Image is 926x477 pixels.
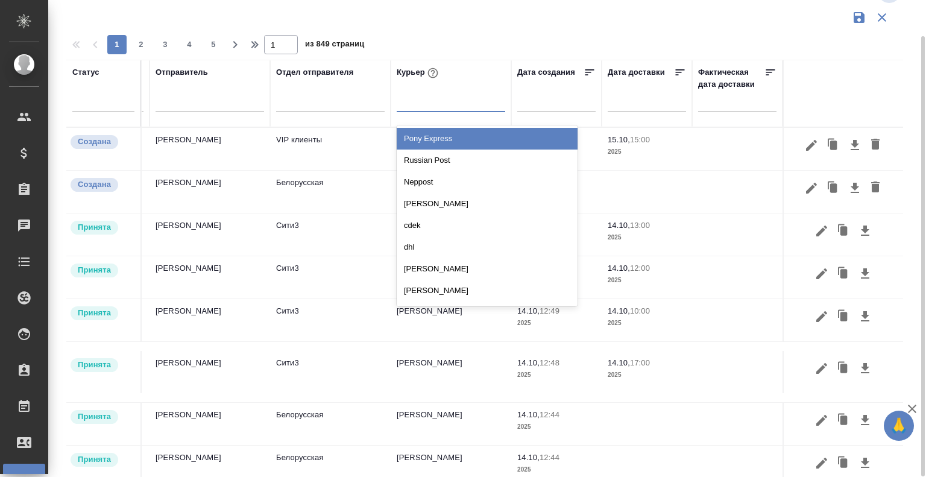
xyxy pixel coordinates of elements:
td: [PERSON_NAME] [150,128,270,170]
span: 2 [131,39,151,51]
p: 2025 [608,317,686,329]
button: Редактировать [801,134,822,157]
td: [PERSON_NAME] [150,171,270,213]
div: Pony Express [397,128,578,150]
div: cdek [397,215,578,236]
button: Клонировать [822,134,845,157]
div: Курьер назначен [69,357,134,373]
td: [PERSON_NAME] [150,299,270,341]
p: Принята [78,453,111,466]
button: Скачать [845,134,865,157]
div: Фактическая дата доставки [698,66,764,90]
p: 2025 [608,146,686,158]
p: 12:44 [540,410,559,419]
p: 17:00 [630,358,650,367]
button: Клонировать [832,262,855,285]
button: Удалить [865,177,886,200]
div: Курьер назначен [69,305,134,321]
button: Сбросить фильтры [871,6,893,29]
div: Курьер назначен [69,262,134,279]
td: Сити3 [270,299,391,341]
td: [PERSON_NAME] [150,213,270,256]
p: 2025 [517,421,596,433]
button: Скачать [855,452,875,475]
button: Клонировать [832,452,855,475]
p: Создана [78,178,111,191]
div: Курьер [397,65,441,81]
p: 14.10, [517,410,540,419]
p: 14.10, [608,221,630,230]
div: Курьер назначен [69,409,134,425]
button: Удалить [865,134,886,157]
button: Клонировать [822,177,845,200]
p: 14.10, [517,453,540,462]
div: Новая заявка, еще не передана в работу [69,134,134,150]
p: 2025 [608,232,686,244]
button: 3 [156,35,175,54]
span: 4 [180,39,199,51]
td: Сити3 [270,351,391,393]
p: Принята [78,411,111,423]
div: Отправитель [156,66,208,78]
button: Скачать [845,177,865,200]
td: [PERSON_NAME] [391,299,511,341]
button: Клонировать [832,220,855,242]
td: [PERSON_NAME] [391,351,511,393]
button: 2 [131,35,151,54]
p: 2025 [517,464,596,476]
p: Принята [78,359,111,371]
div: Отдел отправителя [276,66,353,78]
p: 14.10, [517,306,540,315]
p: 14.10, [608,358,630,367]
td: [PERSON_NAME] [391,403,511,445]
td: Сити3 [270,256,391,299]
div: Курьер назначен [69,452,134,468]
td: [PERSON_NAME] [150,403,270,445]
div: Новая заявка, еще не передана в работу [69,177,134,193]
div: Russian Post [397,150,578,171]
button: Редактировать [801,177,822,200]
p: 14.10, [608,306,630,315]
button: Редактировать [811,305,832,328]
button: Скачать [855,220,875,242]
p: Принята [78,264,111,276]
button: Редактировать [811,357,832,380]
button: Редактировать [811,452,832,475]
div: Курьер назначен [69,220,134,236]
div: [PERSON_NAME] [397,193,578,215]
p: 2025 [608,274,686,286]
span: 3 [156,39,175,51]
p: 2025 [517,317,596,329]
p: 2025 [608,369,686,381]
p: 12:48 [540,358,559,367]
span: из 849 страниц [305,37,364,54]
div: Дата доставки [608,66,665,78]
button: 4 [180,35,199,54]
p: 10:00 [630,306,650,315]
td: [PERSON_NAME] [391,213,511,256]
button: 5 [204,35,223,54]
button: Скачать [855,305,875,328]
div: Neppost [397,171,578,193]
button: Клонировать [832,409,855,432]
button: Редактировать [811,262,832,285]
td: VIP клиенты [270,128,391,170]
td: Белорусская [270,171,391,213]
button: Скачать [855,357,875,380]
p: Принята [78,307,111,319]
button: Сохранить фильтры [848,6,871,29]
div: dhl [397,236,578,258]
button: Редактировать [811,220,832,242]
p: 2025 [517,369,596,381]
button: Скачать [855,409,875,432]
p: 12:44 [540,453,559,462]
p: 13:00 [630,221,650,230]
p: 14.10, [608,264,630,273]
p: 12:49 [540,306,559,315]
td: [PERSON_NAME] [150,256,270,299]
td: [PERSON_NAME] [391,256,511,299]
p: Создана [78,136,111,148]
p: 12:00 [630,264,650,273]
div: [PERSON_NAME] [397,258,578,280]
div: [PERSON_NAME] [397,280,578,302]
